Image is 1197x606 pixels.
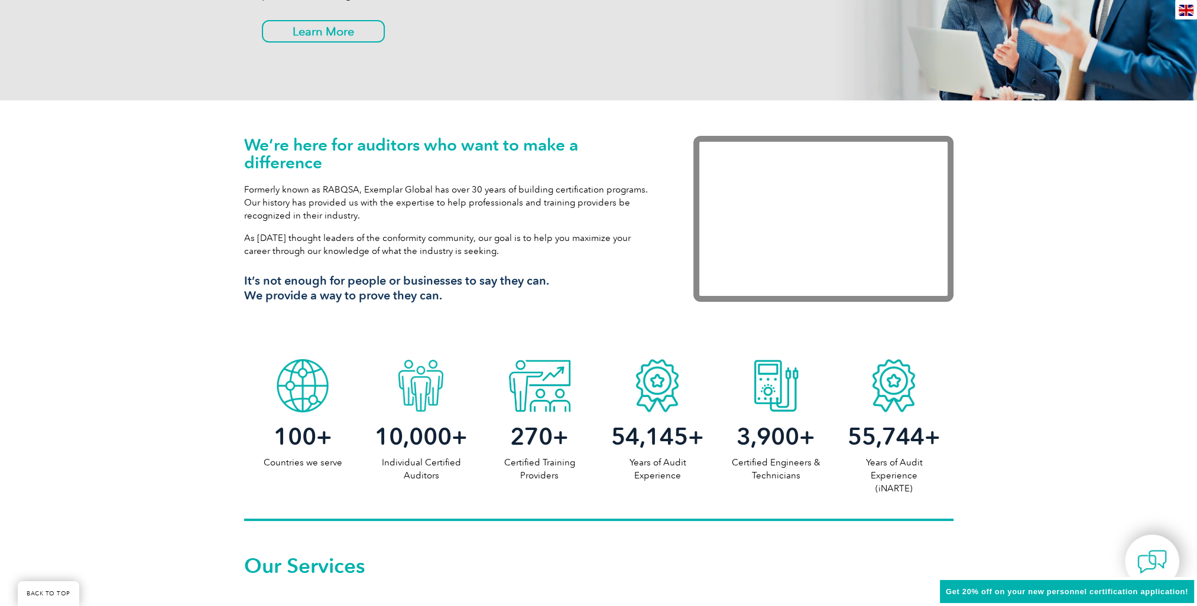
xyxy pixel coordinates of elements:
p: Formerly known as RABQSA, Exemplar Global has over 30 years of building certification programs. O... [244,183,658,222]
span: 54,145 [611,422,688,451]
a: Learn More [262,20,385,43]
img: contact-chat.png [1137,547,1167,576]
p: Years of Audit Experience [598,456,716,482]
span: 3,900 [737,422,799,451]
h3: It’s not enough for people or businesses to say they can. We provide a way to prove they can. [244,273,658,303]
p: Years of Audit Experience (iNARTE) [835,456,953,495]
h2: + [835,427,953,446]
span: 100 [274,422,316,451]
p: Certified Training Providers [480,456,598,482]
img: en [1179,5,1193,16]
p: Countries we serve [244,456,362,469]
h2: + [480,427,598,446]
h1: We’re here for auditors who want to make a difference [244,136,658,171]
h2: Our Services [244,556,953,575]
span: 10,000 [375,422,452,451]
iframe: Exemplar Global: Working together to make a difference [693,136,953,302]
span: 55,744 [848,422,924,451]
span: 270 [510,422,553,451]
h2: + [716,427,835,446]
a: BACK TO TOP [18,581,79,606]
h2: + [598,427,716,446]
h2: + [362,427,480,446]
p: Certified Engineers & Technicians [716,456,835,482]
span: Get 20% off on your new personnel certification application! [946,587,1188,596]
p: Individual Certified Auditors [362,456,480,482]
p: As [DATE] thought leaders of the conformity community, our goal is to help you maximize your care... [244,232,658,258]
h2: + [244,427,362,446]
